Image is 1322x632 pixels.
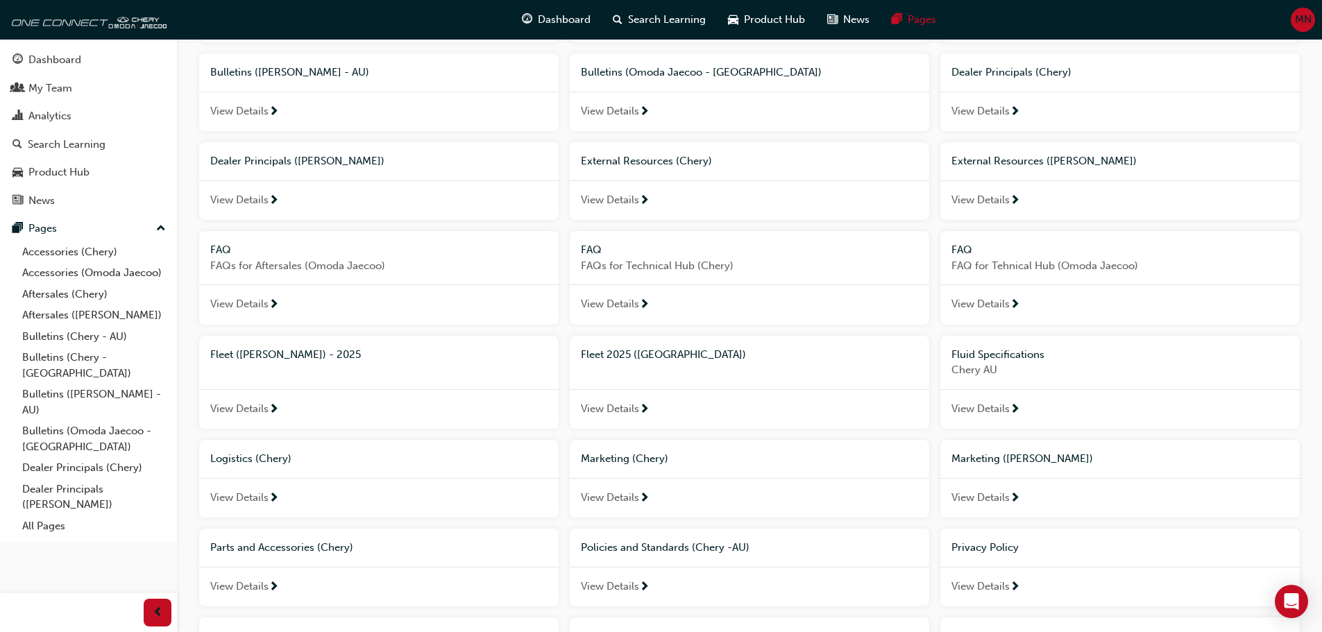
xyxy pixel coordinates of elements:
[522,11,532,28] span: guage-icon
[1010,404,1020,416] span: next-icon
[951,452,1093,465] span: Marketing ([PERSON_NAME])
[951,490,1010,506] span: View Details
[570,440,929,518] a: Marketing (Chery)View Details
[210,155,384,167] span: Dealer Principals ([PERSON_NAME])
[6,44,171,216] button: DashboardMy TeamAnalyticsSearch LearningProduct HubNews
[7,6,167,33] img: oneconnect
[210,244,231,256] span: FAQ
[940,440,1300,518] a: Marketing ([PERSON_NAME])View Details
[28,193,55,209] div: News
[12,223,23,235] span: pages-icon
[12,83,23,95] span: people-icon
[6,188,171,214] a: News
[199,53,559,131] a: Bulletins ([PERSON_NAME] - AU)View Details
[511,6,602,34] a: guage-iconDashboard
[570,336,929,429] a: Fleet 2025 ([GEOGRAPHIC_DATA])View Details
[210,296,269,312] span: View Details
[153,604,163,622] span: prev-icon
[951,244,972,256] span: FAQ
[570,53,929,131] a: Bulletins (Omoda Jaecoo - [GEOGRAPHIC_DATA])View Details
[17,262,171,284] a: Accessories (Omoda Jaecoo)
[744,12,805,28] span: Product Hub
[210,452,291,465] span: Logistics (Chery)
[28,108,71,124] div: Analytics
[269,404,279,416] span: next-icon
[581,452,668,465] span: Marketing (Chery)
[639,299,650,311] span: next-icon
[28,52,81,68] div: Dashboard
[17,305,171,326] a: Aftersales ([PERSON_NAME])
[17,241,171,263] a: Accessories (Chery)
[892,11,902,28] span: pages-icon
[1295,12,1312,28] span: MN
[951,258,1289,274] span: FAQ for Tehnical Hub (Omoda Jaecoo)
[639,106,650,119] span: next-icon
[199,440,559,518] a: Logistics (Chery)View Details
[951,401,1010,417] span: View Details
[17,384,171,420] a: Bulletins ([PERSON_NAME] - AU)
[613,11,622,28] span: search-icon
[6,160,171,185] a: Product Hub
[581,579,639,595] span: View Details
[17,457,171,479] a: Dealer Principals (Chery)
[269,299,279,311] span: next-icon
[12,54,23,67] span: guage-icon
[6,103,171,129] a: Analytics
[17,479,171,515] a: Dealer Principals ([PERSON_NAME])
[1275,585,1308,618] div: Open Intercom Messenger
[940,231,1300,325] a: FAQFAQ for Tehnical Hub (Omoda Jaecoo)View Details
[210,192,269,208] span: View Details
[581,490,639,506] span: View Details
[538,12,591,28] span: Dashboard
[28,137,105,153] div: Search Learning
[843,12,870,28] span: News
[210,348,361,361] span: Fleet ([PERSON_NAME]) - 2025
[269,581,279,594] span: next-icon
[6,132,171,157] a: Search Learning
[17,347,171,384] a: Bulletins (Chery - [GEOGRAPHIC_DATA])
[210,103,269,119] span: View Details
[199,231,559,325] a: FAQFAQs for Aftersales (Omoda Jaecoo)View Details
[951,103,1010,119] span: View Details
[581,296,639,312] span: View Details
[199,529,559,606] a: Parts and Accessories (Chery)View Details
[269,106,279,119] span: next-icon
[210,541,353,554] span: Parts and Accessories (Chery)
[951,362,1289,378] span: Chery AU
[940,529,1300,606] a: Privacy PolicyView Details
[951,155,1137,167] span: External Resources ([PERSON_NAME])
[951,66,1071,78] span: Dealer Principals (Chery)
[940,336,1300,429] a: Fluid SpecificationsChery AUView Details
[951,579,1010,595] span: View Details
[940,142,1300,220] a: External Resources ([PERSON_NAME])View Details
[581,541,749,554] span: Policies and Standards (Chery -AU)
[6,47,171,73] a: Dashboard
[210,401,269,417] span: View Details
[156,220,166,238] span: up-icon
[210,579,269,595] span: View Details
[628,12,706,28] span: Search Learning
[581,66,822,78] span: Bulletins (Omoda Jaecoo - [GEOGRAPHIC_DATA])
[940,53,1300,131] a: Dealer Principals (Chery)View Details
[6,76,171,101] a: My Team
[210,490,269,506] span: View Details
[28,221,57,237] div: Pages
[28,80,72,96] div: My Team
[908,12,936,28] span: Pages
[951,192,1010,208] span: View Details
[199,336,559,429] a: Fleet ([PERSON_NAME]) - 2025View Details
[6,216,171,241] button: Pages
[827,11,838,28] span: news-icon
[951,296,1010,312] span: View Details
[12,166,23,179] span: car-icon
[17,515,171,537] a: All Pages
[570,142,929,220] a: External Resources (Chery)View Details
[951,541,1019,554] span: Privacy Policy
[581,155,712,167] span: External Resources (Chery)
[881,6,947,34] a: pages-iconPages
[639,195,650,207] span: next-icon
[199,142,559,220] a: Dealer Principals ([PERSON_NAME])View Details
[602,6,717,34] a: search-iconSearch Learning
[1010,493,1020,505] span: next-icon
